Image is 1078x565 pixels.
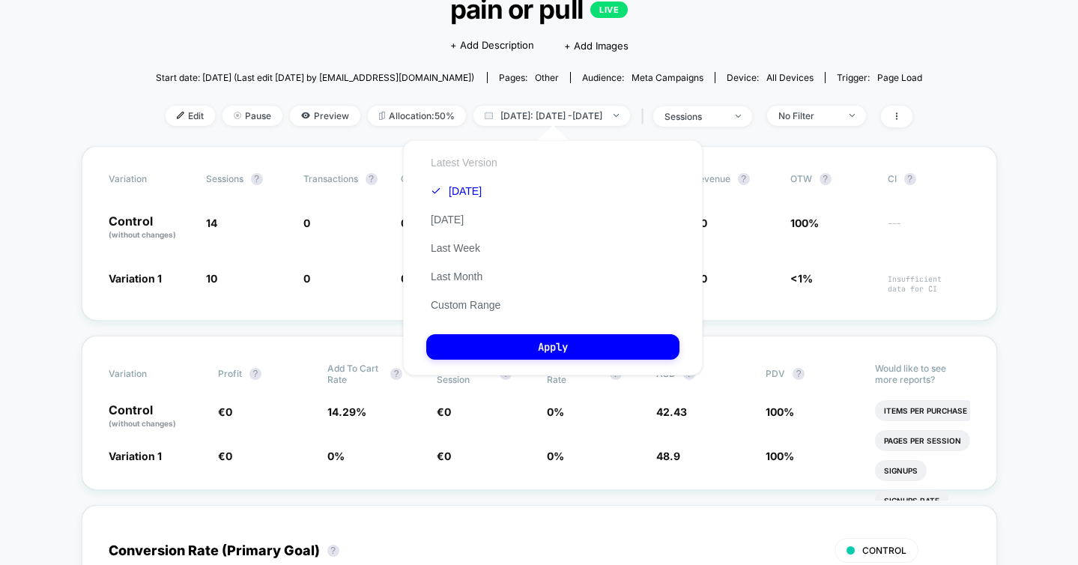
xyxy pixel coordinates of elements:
button: ? [904,173,916,185]
div: Audience: [582,72,703,83]
span: 0 % [327,450,345,462]
span: € [437,450,451,462]
li: Signups Rate [875,490,948,511]
span: + Add Images [564,40,629,52]
span: | [638,106,653,127]
div: Pages: [499,72,559,83]
span: Variation [109,363,191,385]
div: sessions [664,111,724,122]
span: + Add Description [450,38,534,53]
button: ? [793,368,805,380]
span: 48.9 [656,450,680,462]
button: Custom Range [426,298,505,312]
button: ? [738,173,750,185]
span: (without changes) [109,230,176,239]
button: ? [366,173,378,185]
span: OTW [790,173,873,185]
span: 100 % [766,405,794,418]
span: Edit [166,106,215,126]
button: ? [820,173,832,185]
span: other [535,72,559,83]
button: Last Week [426,241,485,255]
img: edit [177,112,184,119]
span: € [218,450,232,462]
span: --- [888,219,970,241]
img: calendar [485,112,493,119]
span: 0 [303,272,310,285]
img: end [736,115,741,118]
p: Control [109,215,191,241]
span: <1% [790,272,813,285]
button: ? [249,368,261,380]
span: 0 [444,405,451,418]
img: end [614,114,619,117]
span: Allocation: 50% [368,106,466,126]
li: Pages Per Session [875,430,970,451]
span: Meta campaigns [632,72,703,83]
span: all devices [766,72,814,83]
span: 0 [303,217,310,229]
img: rebalance [379,112,385,120]
div: No Filter [778,110,838,121]
span: Transactions [303,173,358,184]
p: LIVE [590,1,628,18]
span: 100% [790,217,819,229]
span: 0 % [547,405,564,418]
span: Variation 1 [109,450,162,462]
span: PDV [766,368,785,379]
button: ? [251,173,263,185]
span: 14 [206,217,217,229]
span: 14.29 % [327,405,366,418]
button: ? [327,545,339,557]
p: Control [109,404,203,429]
li: Signups [875,460,927,481]
span: Start date: [DATE] (Last edit [DATE] by [EMAIL_ADDRESS][DOMAIN_NAME]) [156,72,474,83]
span: 0 % [547,450,564,462]
span: Sessions [206,173,243,184]
button: [DATE] [426,184,486,198]
span: (without changes) [109,419,176,428]
span: € [218,405,232,418]
span: Add To Cart Rate [327,363,383,385]
p: Would like to see more reports? [875,363,969,385]
span: Page Load [877,72,922,83]
img: end [234,112,241,119]
span: 0 [225,405,232,418]
button: Apply [426,334,679,360]
li: Items Per Purchase [875,400,976,421]
span: € [437,405,451,418]
span: 10 [206,272,217,285]
span: Profit [218,368,242,379]
span: [DATE]: [DATE] - [DATE] [473,106,630,126]
span: CI [888,173,970,185]
span: Variation [109,173,191,185]
span: Insufficient data for CI [888,274,970,294]
button: Last Month [426,270,487,283]
span: Pause [222,106,282,126]
span: Variation 1 [109,272,162,285]
span: CONTROL [862,545,906,556]
span: 0 [444,450,451,462]
span: 100 % [766,450,794,462]
span: 42.43 [656,405,687,418]
img: end [850,114,855,117]
button: [DATE] [426,213,468,226]
button: Latest Version [426,156,502,169]
span: 0 [225,450,232,462]
span: Preview [290,106,360,126]
div: Trigger: [837,72,922,83]
span: Device: [715,72,825,83]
